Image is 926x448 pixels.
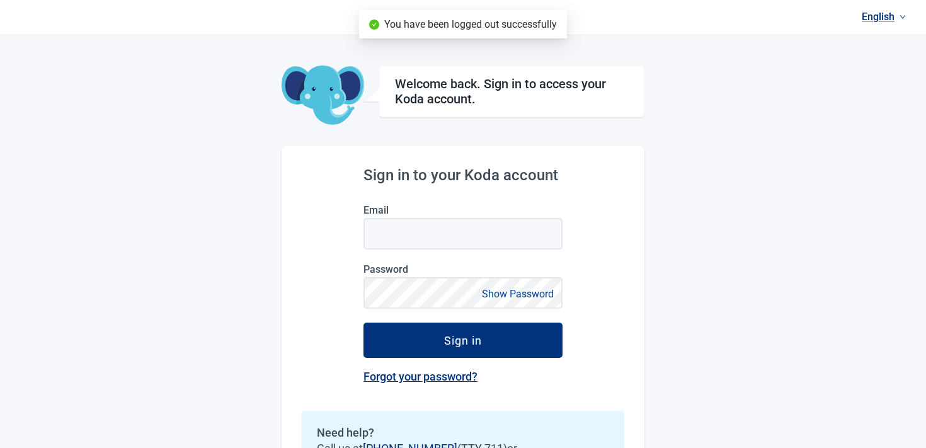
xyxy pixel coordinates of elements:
[398,8,528,28] img: Koda Health
[363,263,563,275] label: Password
[282,66,364,126] img: Koda Elephant
[478,285,557,302] button: Show Password
[900,14,906,20] span: down
[363,370,477,383] a: Forgot your password?
[363,323,563,358] button: Sign in
[857,6,911,27] a: Current language: English
[363,204,563,216] label: Email
[369,20,379,30] span: check-circle
[363,166,563,184] h2: Sign in to your Koda account
[395,76,629,106] h1: Welcome back. Sign in to access your Koda account.
[444,334,482,347] div: Sign in
[317,426,609,439] h2: Need help?
[384,18,557,30] span: You have been logged out successfully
